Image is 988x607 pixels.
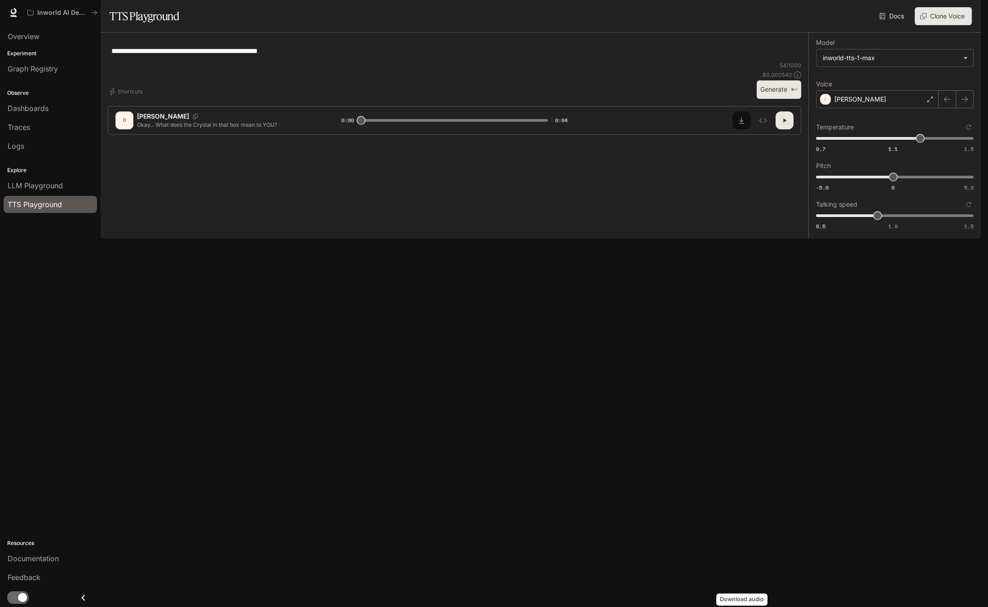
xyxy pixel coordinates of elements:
[816,145,825,153] span: 0.7
[964,145,974,153] span: 1.5
[888,145,898,153] span: 1.1
[816,201,857,208] p: Talking speed
[716,594,767,606] div: Download audio
[816,222,825,230] span: 0.5
[888,222,898,230] span: 1.0
[816,124,854,130] p: Temperature
[757,80,801,99] button: Generate⌘⏎
[341,116,354,125] span: 0:00
[137,112,189,121] p: [PERSON_NAME]
[137,121,320,128] p: Okay... What does the Crystal in that box mean to YOU?
[823,53,959,62] div: inworld-tts-1-max
[37,9,88,17] p: Inworld AI Demos
[189,114,202,119] button: Copy Voice ID
[964,222,974,230] span: 1.5
[23,4,101,22] button: All workspaces
[915,7,972,25] button: Clone Voice
[816,81,832,87] p: Voice
[763,71,792,79] p: $ 0.000540
[816,163,831,169] p: Pitch
[754,111,772,129] button: Inspect
[816,184,829,191] span: -5.0
[816,49,973,66] div: inworld-tts-1-max
[816,40,834,46] p: Model
[110,7,179,25] h1: TTS Playground
[791,87,798,93] p: ⌘⏎
[891,184,895,191] span: 0
[555,116,568,125] span: 0:04
[780,62,801,69] p: 54 / 1000
[964,122,974,132] button: Reset to default
[117,113,132,128] div: D
[108,84,146,99] button: Shortcuts
[964,184,974,191] span: 5.0
[878,7,908,25] a: Docs
[834,95,886,104] p: [PERSON_NAME]
[732,111,750,129] button: Download audio
[964,199,974,209] button: Reset to default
